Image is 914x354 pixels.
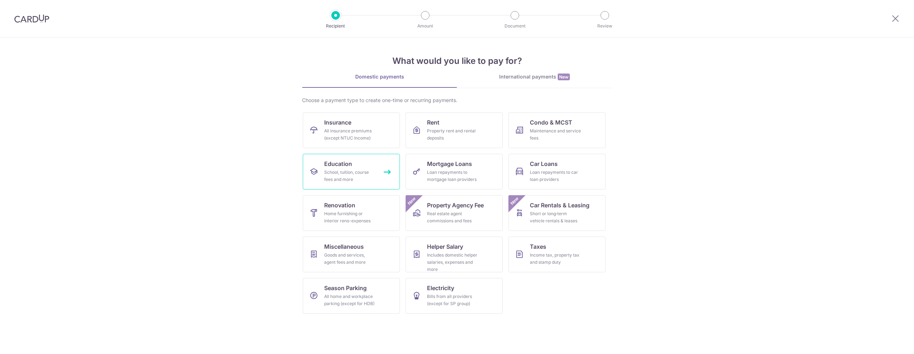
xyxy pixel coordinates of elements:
[427,210,478,224] div: Real estate agent commissions and fees
[427,160,472,168] span: Mortgage Loans
[530,169,581,183] div: Loan repayments to car loan providers
[530,201,589,209] span: Car Rentals & Leasing
[303,154,400,189] a: EducationSchool, tuition, course fees and more
[508,154,606,189] a: Car LoansLoan repayments to car loan providers
[324,284,367,292] span: Season Parking
[303,195,400,231] a: RenovationHome furnishing or interior reno-expenses
[427,293,478,307] div: Bills from all providers (except for SP group)
[63,5,78,11] span: Help
[324,252,376,266] div: Goods and services, agent fees and more
[427,252,478,273] div: Includes domestic helper salaries, expenses and more
[14,14,49,23] img: CardUp
[399,22,452,30] p: Amount
[324,160,352,168] span: Education
[324,169,376,183] div: School, tuition, course fees and more
[302,73,457,80] div: Domestic payments
[303,278,400,314] a: Season ParkingAll home and workplace parking (except for HDB)
[508,195,606,231] a: Car Rentals & LeasingShort or long‑term vehicle rentals & leasesNew
[530,127,581,142] div: Maintenance and service fees
[324,118,351,127] span: Insurance
[558,74,570,80] span: New
[508,112,606,148] a: Condo & MCSTMaintenance and service fees
[427,169,478,183] div: Loan repayments to mortgage loan providers
[324,242,364,251] span: Miscellaneous
[406,112,503,148] a: RentProperty rent and rental deposits
[530,242,546,251] span: Taxes
[427,201,484,209] span: Property Agency Fee
[488,22,541,30] p: Document
[406,278,503,314] a: ElectricityBills from all providers (except for SP group)
[427,284,454,292] span: Electricity
[324,201,355,209] span: Renovation
[578,22,631,30] p: Review
[427,242,463,251] span: Helper Salary
[406,195,418,207] span: New
[324,127,376,142] div: All insurance premiums (except NTUC Income)
[303,112,400,148] a: InsuranceAll insurance premiums (except NTUC Income)
[302,97,612,104] div: Choose a payment type to create one-time or recurring payments.
[324,293,376,307] div: All home and workplace parking (except for HDB)
[309,22,362,30] p: Recipient
[508,237,606,272] a: TaxesIncome tax, property tax and stamp duty
[509,195,521,207] span: New
[406,237,503,272] a: Helper SalaryIncludes domestic helper salaries, expenses and more
[457,73,612,81] div: International payments
[530,252,581,266] div: Income tax, property tax and stamp duty
[303,237,400,272] a: MiscellaneousGoods and services, agent fees and more
[406,195,503,231] a: Property Agency FeeReal estate agent commissions and feesNew
[530,210,581,224] div: Short or long‑term vehicle rentals & leases
[324,210,376,224] div: Home furnishing or interior reno-expenses
[302,55,612,67] h4: What would you like to pay for?
[530,160,558,168] span: Car Loans
[427,127,478,142] div: Property rent and rental deposits
[406,154,503,189] a: Mortgage LoansLoan repayments to mortgage loan providers
[530,118,572,127] span: Condo & MCST
[427,118,440,127] span: Rent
